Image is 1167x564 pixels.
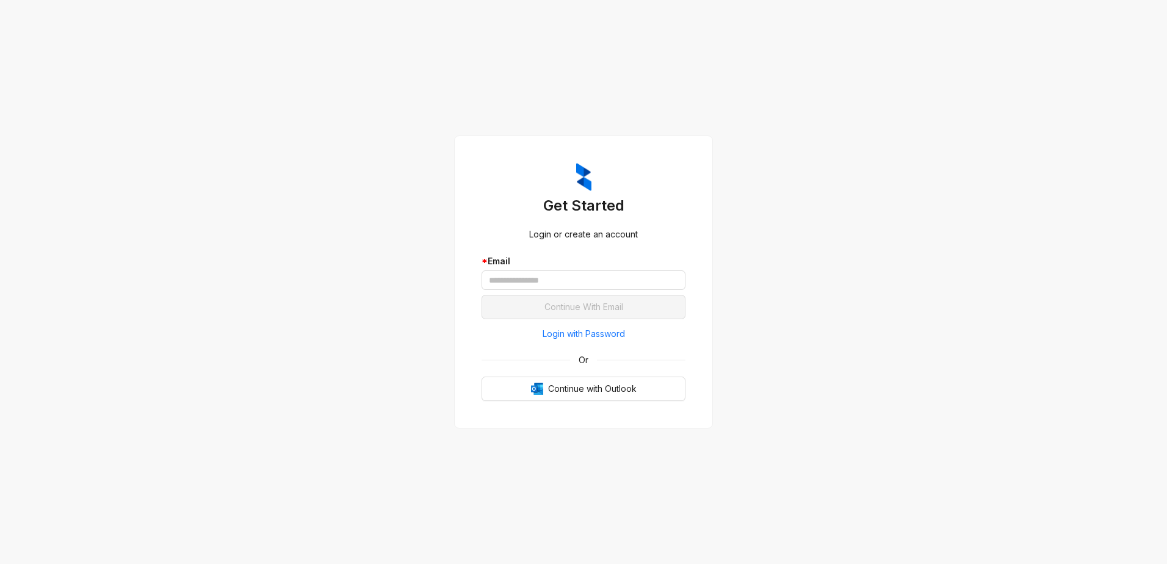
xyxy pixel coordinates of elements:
[482,324,685,344] button: Login with Password
[543,327,625,341] span: Login with Password
[548,382,637,396] span: Continue with Outlook
[482,228,685,241] div: Login or create an account
[482,295,685,319] button: Continue With Email
[482,255,685,268] div: Email
[482,377,685,401] button: OutlookContinue with Outlook
[531,383,543,395] img: Outlook
[576,163,591,191] img: ZumaIcon
[570,353,597,367] span: Or
[482,196,685,215] h3: Get Started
